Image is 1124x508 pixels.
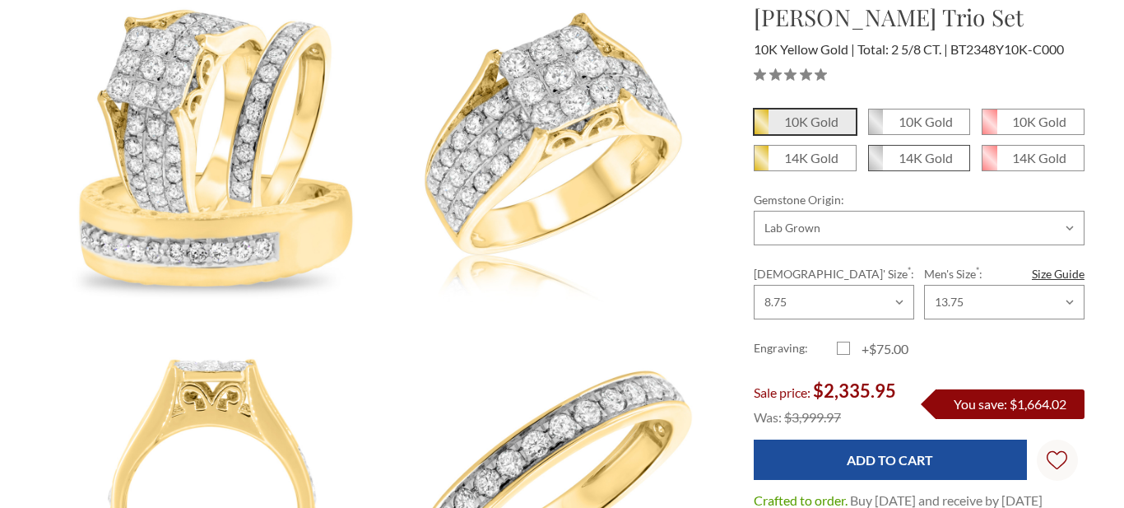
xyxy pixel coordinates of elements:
label: +$75.00 [837,339,919,359]
em: 10K Gold [1012,114,1066,129]
em: 14K Gold [1012,150,1066,165]
label: Gemstone Origin: [754,191,1085,208]
a: Wish Lists [1037,440,1078,481]
em: 14K Gold [784,150,838,165]
span: 14K White Gold [869,146,970,170]
span: 14K Rose Gold [982,146,1084,170]
a: Size Guide [1032,265,1085,282]
span: $2,335.95 [813,380,896,402]
span: $3,999.97 [784,409,841,425]
span: BT2348Y10K-C000 [950,41,1064,57]
span: 10K Yellow Gold [754,41,855,57]
span: 14K Yellow Gold [755,146,856,170]
span: 10K Rose Gold [982,110,1084,134]
label: Men's Size : [924,265,1085,282]
span: Sale price: [754,384,810,400]
span: 10K White Gold [869,110,970,134]
label: [DEMOGRAPHIC_DATA]' Size : [754,265,914,282]
em: 14K Gold [899,150,953,165]
span: 10K Yellow Gold [755,110,856,134]
em: 10K Gold [899,114,953,129]
span: Total: 2 5/8 CT. [857,41,948,57]
input: Add to Cart [754,440,1026,480]
label: Engraving: [754,339,836,359]
em: 10K Gold [784,114,838,129]
span: You save: $1,664.02 [954,396,1066,412]
span: Was: [754,409,782,425]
